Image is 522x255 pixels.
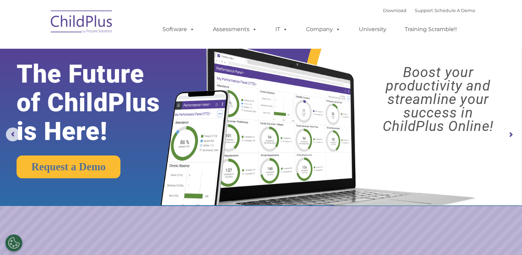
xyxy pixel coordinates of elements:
[96,74,125,79] span: Phone number
[398,22,464,36] a: Training Scramble!!
[383,8,406,13] a: Download
[299,22,347,36] a: Company
[5,234,22,252] button: Cookies Settings
[96,46,117,51] span: Last name
[17,155,120,178] a: Request a Demo
[361,66,515,133] rs-layer: Boost your productivity and streamline your success in ChildPlus Online!
[156,22,201,36] a: Software
[383,8,475,13] font: |
[352,22,393,36] a: University
[415,8,433,13] a: Support
[17,60,183,146] rs-layer: The Future of ChildPlus is Here!
[206,22,264,36] a: Assessments
[268,22,295,36] a: IT
[434,8,475,13] a: Schedule A Demo
[47,6,116,40] img: ChildPlus by Procare Solutions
